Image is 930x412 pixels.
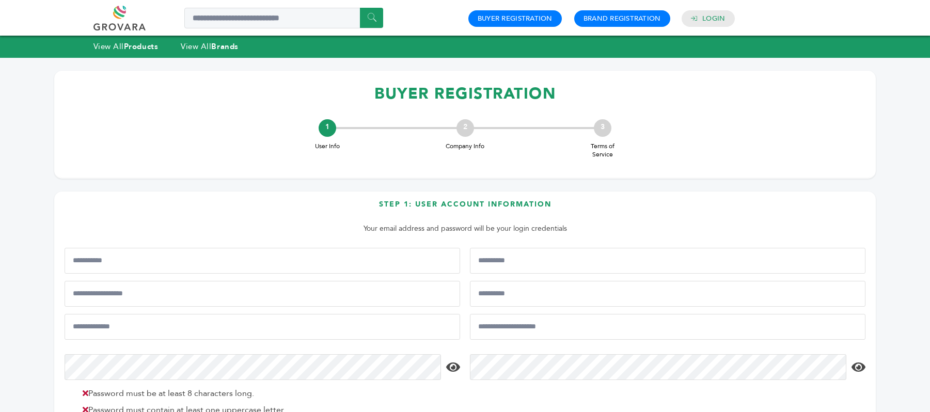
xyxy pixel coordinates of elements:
[93,41,159,52] a: View AllProducts
[77,387,458,400] li: Password must be at least 8 characters long.
[70,223,860,235] p: Your email address and password will be your login credentials
[65,354,441,380] input: Password*
[319,119,336,137] div: 1
[702,14,725,23] a: Login
[65,314,460,340] input: Email Address*
[478,14,553,23] a: Buyer Registration
[582,142,623,160] span: Terms of Service
[470,314,865,340] input: Confirm Email Address*
[470,248,865,274] input: Last Name*
[184,8,383,28] input: Search a product or brand...
[445,142,486,151] span: Company Info
[211,41,238,52] strong: Brands
[124,41,158,52] strong: Products
[65,281,460,307] input: Mobile Phone Number
[181,41,239,52] a: View AllBrands
[65,248,460,274] input: First Name*
[594,119,611,137] div: 3
[470,281,865,307] input: Job Title*
[584,14,661,23] a: Brand Registration
[65,199,865,217] h3: Step 1: User Account Information
[470,354,846,380] input: Confirm Password*
[307,142,348,151] span: User Info
[456,119,474,137] div: 2
[65,78,865,109] h1: BUYER REGISTRATION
